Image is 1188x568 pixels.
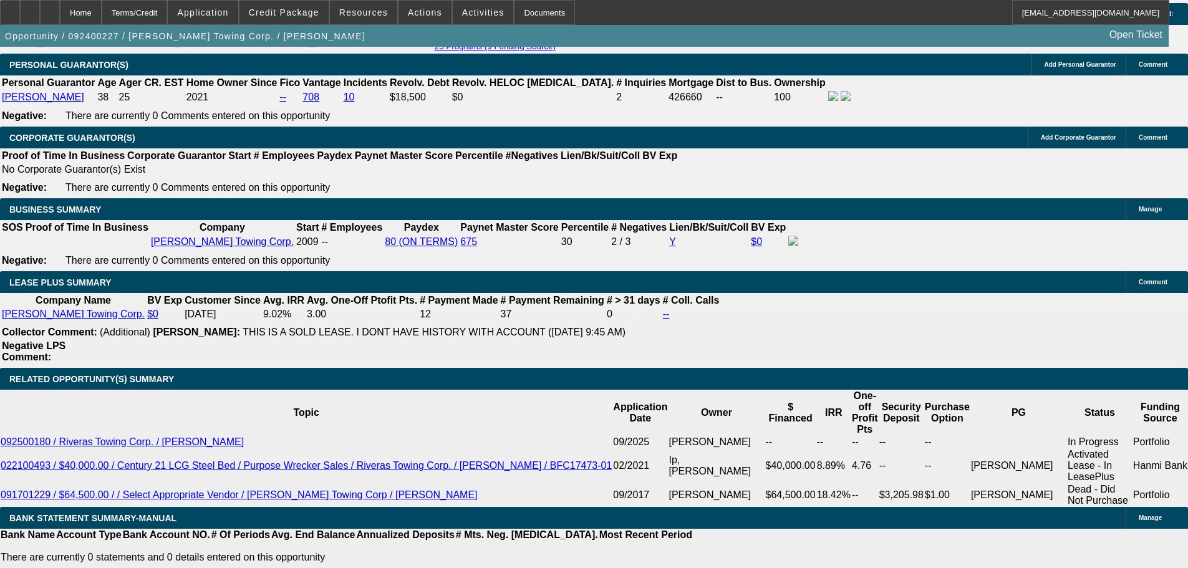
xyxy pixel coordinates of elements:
[851,390,879,436] th: One-off Profit Pts
[462,7,505,17] span: Activities
[36,295,111,306] b: Company Name
[716,77,771,88] b: Dist to Bus.
[9,205,101,214] span: BUSINESS SUMMARY
[147,295,182,306] b: BV Exp
[5,31,365,41] span: Opportunity / 092400227 / [PERSON_NAME] Towing Corp. / [PERSON_NAME]
[9,133,135,143] span: CORPORATE GUARANTOR(S)
[321,222,382,233] b: # Employees
[168,1,238,24] button: Application
[1,552,692,563] p: There are currently 0 statements and 0 details entered on this opportunity
[611,236,667,248] div: 2 / 3
[668,390,765,436] th: Owner
[924,436,970,448] td: --
[321,236,328,247] span: --
[561,236,609,248] div: 30
[1132,390,1188,436] th: Funding Source
[1132,448,1188,483] td: Hanmi Bank
[65,110,330,121] span: There are currently 0 Comments entered on this opportunity
[924,483,970,507] td: $1.00
[970,448,1067,483] td: [PERSON_NAME]
[663,309,670,319] a: --
[1041,134,1116,141] span: Add Corporate Guarantor
[1,150,125,162] th: Proof of Time In Business
[607,295,660,306] b: # > 31 days
[9,60,128,70] span: PERSONAL GUARANTOR(S)
[243,327,625,337] span: THIS IS A SOLD LEASE. I DONT HAVE HISTORY WITH ACCOUNT ([DATE] 9:45 AM)
[263,295,304,306] b: Avg. IRR
[599,529,693,541] th: Most Recent Period
[606,308,661,320] td: 0
[612,448,668,483] td: 02/2021
[65,182,330,193] span: There are currently 0 Comments entered on this opportunity
[2,255,47,266] b: Negative:
[119,77,184,88] b: Ager CR. EST
[296,222,319,233] b: Start
[239,1,329,24] button: Credit Package
[100,327,150,337] span: (Additional)
[765,436,816,448] td: --
[460,222,558,233] b: Paynet Master Score
[1067,448,1132,483] td: Activated Lease - In LeasePlus
[611,222,667,233] b: # Negatives
[828,91,838,101] img: facebook-icon.png
[1067,390,1132,436] th: Status
[1104,24,1167,46] a: Open Ticket
[118,90,185,104] td: 25
[151,236,294,247] a: [PERSON_NAME] Towing Corp.
[1,436,244,447] a: 092500180 / Riveras Towing Corp. / [PERSON_NAME]
[1,221,24,234] th: SOS
[774,77,826,88] b: Ownership
[317,150,352,161] b: Paydex
[924,390,970,436] th: Purchase Option
[455,529,599,541] th: # Mts. Neg. [MEDICAL_DATA].
[455,150,503,161] b: Percentile
[616,77,666,88] b: # Inquiries
[668,483,765,507] td: [PERSON_NAME]
[1,460,612,471] a: 022100493 / $40,000.00 / Century 21 LCG Steel Bed / Purpose Wrecker Sales / Riveras Towing Corp. ...
[561,150,640,161] b: Lien/Bk/Suit/Coll
[2,182,47,193] b: Negative:
[296,235,319,249] td: 2009
[1,163,683,176] td: No Corporate Guarantor(s) Exist
[501,295,604,306] b: # Payment Remaining
[339,7,388,17] span: Resources
[841,91,851,101] img: linkedin-icon.png
[669,222,748,233] b: Lien/Bk/Suit/Coll
[970,390,1067,436] th: PG
[2,309,145,319] a: [PERSON_NAME] Towing Corp.
[669,77,713,88] b: Mortgage
[147,309,158,319] a: $0
[9,374,174,384] span: RELATED OPPORTUNITY(S) SUMMARY
[452,77,614,88] b: Revolv. HELOC [MEDICAL_DATA].
[788,236,798,246] img: facebook-icon.png
[642,150,677,161] b: BV Exp
[271,529,356,541] th: Avg. End Balance
[355,529,455,541] th: Annualized Deposits
[302,92,319,102] a: 708
[408,7,442,17] span: Actions
[715,90,772,104] td: --
[419,308,498,320] td: 12
[211,529,271,541] th: # Of Periods
[924,448,970,483] td: --
[306,308,418,320] td: 3.00
[185,295,261,306] b: Customer Since
[1139,514,1162,521] span: Manage
[2,92,84,102] a: [PERSON_NAME]
[879,390,924,436] th: Security Deposit
[390,77,450,88] b: Revolv. Debt
[177,7,228,17] span: Application
[452,90,615,104] td: $0
[1067,483,1132,507] td: Dead - Did Not Purchase
[279,92,286,102] a: --
[879,436,924,448] td: --
[1,489,478,500] a: 091701229 / $64,500.00 / / Select Appropriate Vendor / [PERSON_NAME] Towing Corp / [PERSON_NAME]
[279,77,300,88] b: Fico
[65,255,330,266] span: There are currently 0 Comments entered on this opportunity
[122,529,211,541] th: Bank Account NO.
[2,110,47,121] b: Negative:
[765,390,816,436] th: $ Financed
[56,529,122,541] th: Account Type
[663,295,720,306] b: # Coll. Calls
[25,221,149,234] th: Proof of Time In Business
